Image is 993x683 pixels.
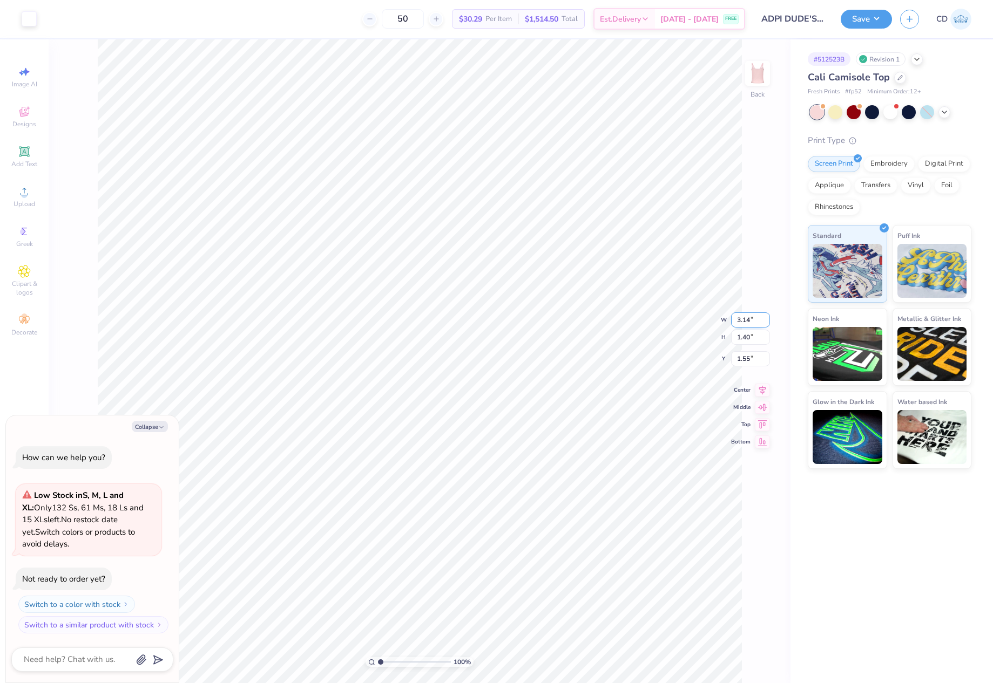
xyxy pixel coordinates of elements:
[813,230,841,241] span: Standard
[660,13,719,25] span: [DATE] - [DATE]
[808,156,860,172] div: Screen Print
[897,396,947,407] span: Water based Ink
[454,657,471,667] span: 100 %
[22,573,105,584] div: Not ready to order yet?
[11,160,37,168] span: Add Text
[918,156,970,172] div: Digital Print
[123,601,129,607] img: Switch to a color with stock
[562,13,578,25] span: Total
[22,490,124,513] strong: Low Stock in S, M, L and XL :
[12,120,36,128] span: Designs
[808,87,840,97] span: Fresh Prints
[867,87,921,97] span: Minimum Order: 12 +
[841,10,892,29] button: Save
[747,63,768,84] img: Back
[731,421,751,428] span: Top
[731,438,751,446] span: Bottom
[950,9,971,30] img: Cedric Diasanta
[18,596,135,613] button: Switch to a color with stock
[156,621,163,628] img: Switch to a similar product with stock
[22,514,118,537] span: No restock date yet.
[813,327,882,381] img: Neon Ink
[897,244,967,298] img: Puff Ink
[901,177,931,194] div: Vinyl
[813,244,882,298] img: Standard
[813,396,874,407] span: Glow in the Dark Ink
[12,80,37,88] span: Image AI
[22,452,105,463] div: How can we help you?
[600,13,641,25] span: Est. Delivery
[731,404,751,411] span: Middle
[18,616,168,633] button: Switch to a similar product with stock
[485,13,512,25] span: Per Item
[382,9,424,29] input: – –
[936,13,948,25] span: CD
[808,177,851,194] div: Applique
[5,279,43,297] span: Clipart & logos
[16,240,33,248] span: Greek
[863,156,915,172] div: Embroidery
[22,490,144,549] span: Only 132 Ss, 61 Ms, 18 Ls and 15 XLs left. Switch colors or products to avoid delays.
[934,177,960,194] div: Foil
[897,410,967,464] img: Water based Ink
[897,230,920,241] span: Puff Ink
[132,421,168,432] button: Collapse
[845,87,862,97] span: # fp52
[753,8,833,30] input: Untitled Design
[11,328,37,337] span: Decorate
[751,90,765,99] div: Back
[459,13,482,25] span: $30.29
[525,13,558,25] span: $1,514.50
[13,200,35,208] span: Upload
[856,52,906,66] div: Revision 1
[725,15,737,23] span: FREE
[936,9,971,30] a: CD
[808,134,971,147] div: Print Type
[813,313,839,324] span: Neon Ink
[731,386,751,394] span: Center
[897,327,967,381] img: Metallic & Glitter Ink
[808,71,890,84] span: Cali Camisole Top
[808,52,850,66] div: # 512523B
[813,410,882,464] img: Glow in the Dark Ink
[808,199,860,215] div: Rhinestones
[897,313,961,324] span: Metallic & Glitter Ink
[854,177,897,194] div: Transfers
